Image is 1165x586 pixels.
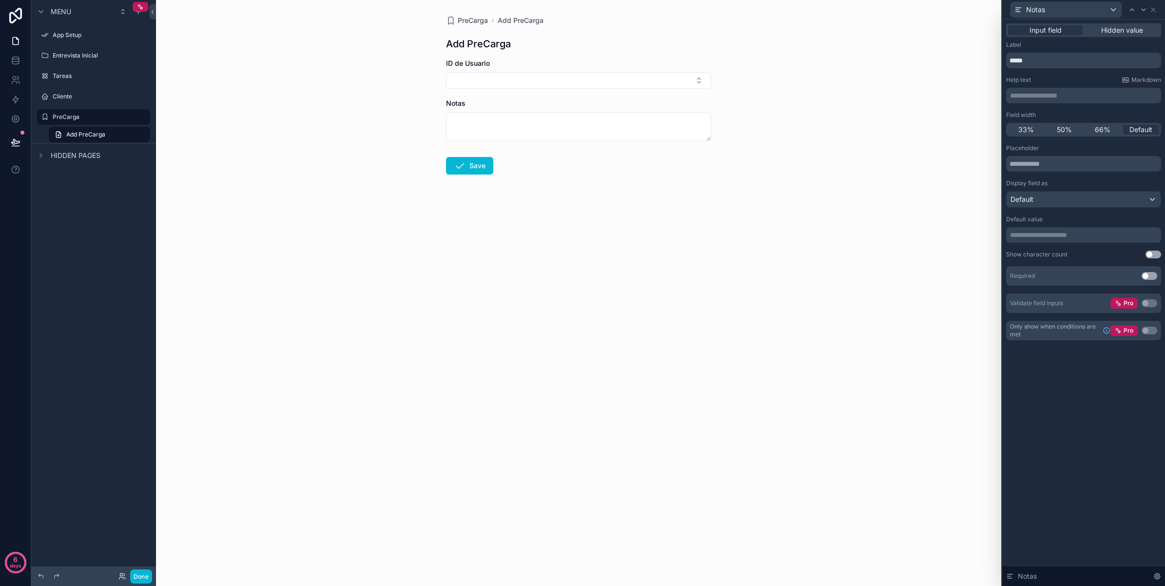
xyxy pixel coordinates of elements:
label: Help text [1006,76,1031,84]
label: App Setup [53,31,148,39]
a: Entrevista Inicial [37,48,150,63]
div: Show character count [1006,251,1068,258]
span: PreCarga [458,16,488,25]
a: Add PreCarga [498,16,544,25]
span: Pro [1124,327,1133,334]
a: PreCarga [37,109,150,125]
a: Markdown [1122,76,1161,84]
span: Notas [1018,571,1037,581]
span: Notas [446,99,466,107]
a: App Setup [37,27,150,43]
a: Cliente [37,89,150,104]
div: Validate field inputs [1010,299,1063,307]
a: Add PreCarga [49,127,150,142]
button: Default [1006,191,1161,208]
span: 50% [1057,125,1072,135]
span: ID de Usuario [446,59,490,67]
label: PreCarga [53,113,144,121]
a: PreCarga [446,16,488,25]
span: Default [1129,125,1152,135]
button: Notas [1010,1,1122,18]
button: Select Button [446,72,711,89]
span: Pro [1124,299,1133,307]
div: Required [1010,272,1035,280]
label: Display field as [1006,179,1048,187]
label: Tareas [53,72,148,80]
span: Menu [51,7,71,17]
div: scrollable content [1006,88,1161,103]
button: Save [446,157,493,175]
span: 66% [1095,125,1110,135]
span: Only show when conditions are met [1010,323,1099,338]
span: Notas [1026,5,1045,15]
label: Label [1006,41,1021,49]
button: Done [130,569,152,584]
label: Cliente [53,93,148,100]
a: Tareas [37,68,150,84]
span: Markdown [1131,76,1161,84]
label: Default value [1006,215,1043,223]
span: Input field [1029,25,1062,35]
span: Hidden value [1101,25,1143,35]
p: days [10,559,21,572]
span: Default [1010,195,1033,204]
label: Field width [1006,111,1036,119]
label: Entrevista Inicial [53,52,148,59]
h1: Add PreCarga [446,37,511,51]
p: 6 [13,555,18,565]
span: Hidden pages [51,151,100,160]
label: Placeholder [1006,144,1039,152]
span: 33% [1018,125,1034,135]
span: Add PreCarga [66,131,105,138]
